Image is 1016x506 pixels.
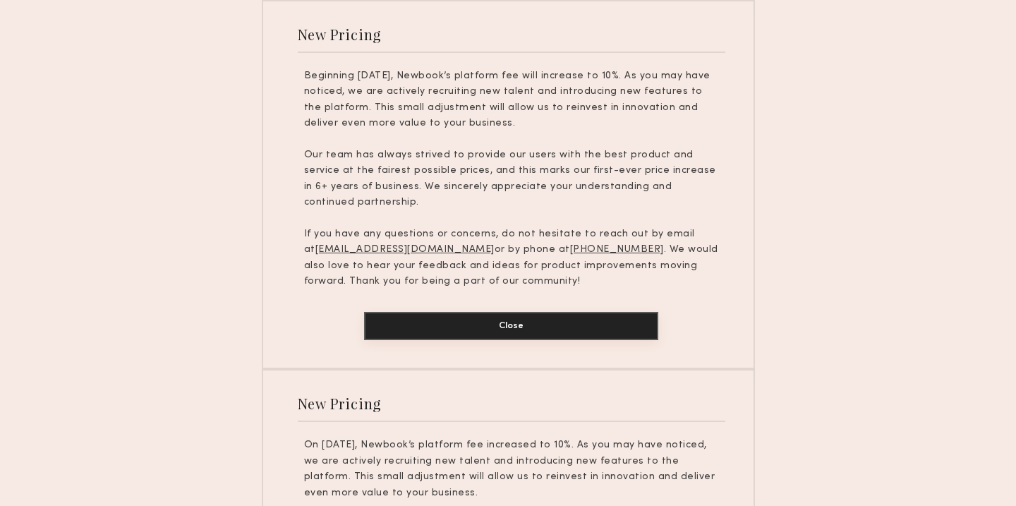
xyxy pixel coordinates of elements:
p: If you have any questions or concerns, do not hesitate to reach out by email at or by phone at . ... [304,227,719,290]
u: [EMAIL_ADDRESS][DOMAIN_NAME] [315,245,495,254]
div: New Pricing [298,25,382,44]
p: Beginning [DATE], Newbook’s platform fee will increase to 10%. As you may have noticed, we are ac... [304,68,719,132]
p: On [DATE], Newbook’s platform fee increased to 10%. As you may have noticed, we are actively recr... [304,438,719,501]
button: Close [364,312,658,340]
div: New Pricing [298,394,382,413]
u: [PHONE_NUMBER] [570,245,664,254]
p: Our team has always strived to provide our users with the best product and service at the fairest... [304,147,719,211]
